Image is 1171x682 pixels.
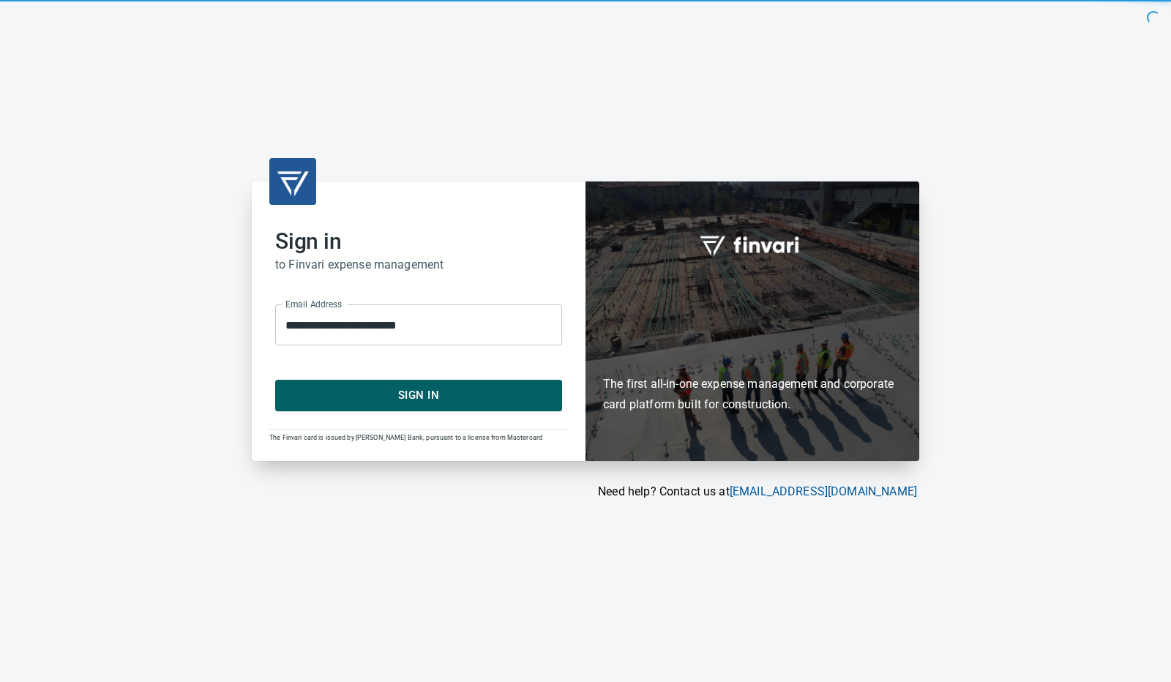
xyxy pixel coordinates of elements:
[275,255,562,275] h6: to Finvari expense management
[697,228,807,261] img: fullword_logo_white.png
[275,164,310,199] img: transparent_logo.png
[291,386,546,405] span: Sign In
[730,484,917,498] a: [EMAIL_ADDRESS][DOMAIN_NAME]
[585,181,919,460] div: Finvari
[252,483,917,501] p: Need help? Contact us at
[603,289,902,415] h6: The first all-in-one expense management and corporate card platform built for construction.
[275,380,562,411] button: Sign In
[269,434,542,441] span: The Finvari card is issued by [PERSON_NAME] Bank, pursuant to a license from Mastercard
[275,228,562,255] h2: Sign in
